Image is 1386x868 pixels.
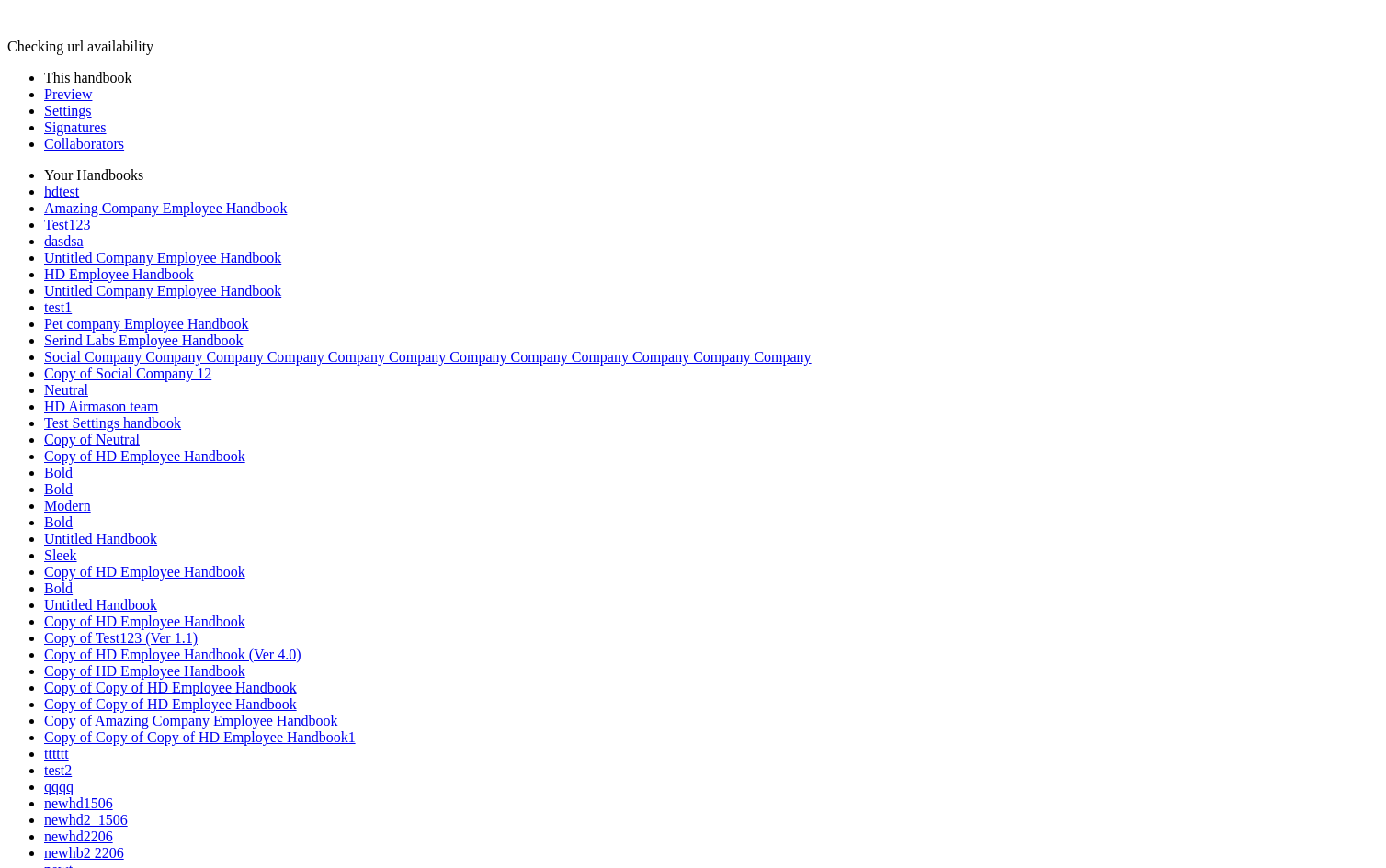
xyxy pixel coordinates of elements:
[44,333,243,348] a: Serind Labs Employee Handbook
[44,316,249,332] a: Pet company Employee Handbook
[44,630,198,646] a: Copy of Test123 (Ver 1.1)
[44,564,245,580] a: Copy of HD Employee Handbook
[44,845,124,861] a: newhb2 2206
[44,696,297,712] a: Copy of Copy of HD Employee Handbook
[44,531,157,547] a: Untitled Handbook
[44,729,356,745] a: Copy of Copy of Copy of HD Employee Handbook1
[44,119,107,135] a: Signatures
[44,184,79,199] a: hdtest
[44,217,90,232] a: Test123
[44,70,1379,86] li: This handbook
[44,597,157,613] a: Untitled Handbook
[44,465,73,480] a: Bold
[44,399,158,414] a: HD Airmason team
[44,713,338,728] a: Copy of Amazing Company Employee Handbook
[44,614,245,629] a: Copy of HD Employee Handbook
[44,167,1379,184] li: Your Handbooks
[44,200,287,216] a: Amazing Company Employee Handbook
[44,250,281,265] a: Untitled Company Employee Handbook
[44,448,245,464] a: Copy of HD Employee Handbook
[44,514,73,530] a: Bold
[44,366,211,381] a: Copy of Social Company 12
[44,432,140,447] a: Copy of Neutral
[44,299,72,315] a: test1
[44,103,92,118] a: Settings
[44,779,74,795] a: qqqq
[44,233,84,249] a: dasdsa
[44,266,194,282] a: HD Employee Handbook
[44,663,245,679] a: Copy of HD Employee Handbook
[44,547,77,563] a: Sleek
[44,498,91,513] a: Modern
[44,829,113,844] a: newhd2206
[7,39,153,54] span: Checking url availability
[44,481,73,497] a: Bold
[44,581,73,596] a: Bold
[44,647,301,662] a: Copy of HD Employee Handbook (Ver 4.0)
[44,283,281,299] a: Untitled Company Employee Handbook
[44,746,69,761] a: tttttt
[44,349,812,365] a: Social Company Company Company Company Company Company Company Company Company Company Company Co...
[44,136,124,152] a: Collaborators
[44,680,297,695] a: Copy of Copy of HD Employee Handbook
[44,382,88,398] a: Neutral
[44,86,92,102] a: Preview
[44,415,181,431] a: Test Settings handbook
[44,795,113,811] a: newhd1506
[44,762,72,778] a: test2
[44,812,128,828] a: newhd2_1506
